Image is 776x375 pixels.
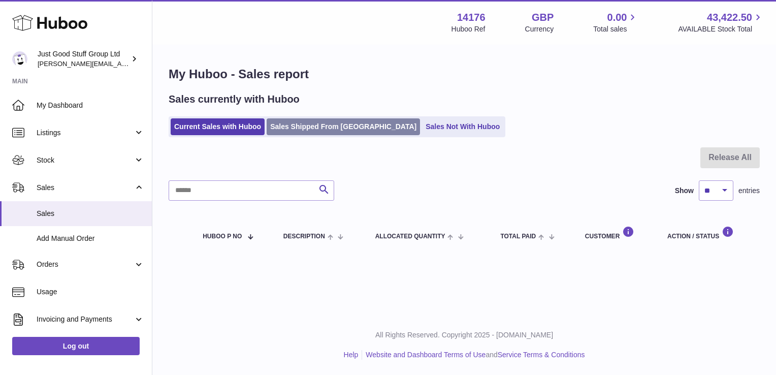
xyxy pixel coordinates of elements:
a: Sales Shipped From [GEOGRAPHIC_DATA] [267,118,420,135]
span: Invoicing and Payments [37,315,134,324]
div: Just Good Stuff Group Ltd [38,49,129,69]
h1: My Huboo - Sales report [169,66,760,82]
span: Stock [37,155,134,165]
strong: GBP [532,11,554,24]
li: and [362,350,585,360]
a: Sales Not With Huboo [422,118,503,135]
span: Usage [37,287,144,297]
span: Sales [37,209,144,218]
span: Description [283,233,325,240]
span: Total sales [593,24,638,34]
span: entries [738,186,760,196]
span: ALLOCATED Quantity [375,233,445,240]
a: 0.00 Total sales [593,11,638,34]
a: 43,422.50 AVAILABLE Stock Total [678,11,764,34]
span: My Dashboard [37,101,144,110]
a: Log out [12,337,140,355]
p: All Rights Reserved. Copyright 2025 - [DOMAIN_NAME] [160,330,768,340]
a: Website and Dashboard Terms of Use [366,351,486,359]
span: 0.00 [607,11,627,24]
span: 43,422.50 [707,11,752,24]
div: Action / Status [667,226,750,240]
span: AVAILABLE Stock Total [678,24,764,34]
div: Huboo Ref [451,24,486,34]
span: Total paid [500,233,536,240]
span: [PERSON_NAME][EMAIL_ADDRESS][DOMAIN_NAME] [38,59,204,68]
a: Service Terms & Conditions [498,351,585,359]
span: Huboo P no [203,233,242,240]
div: Customer [585,226,647,240]
span: Sales [37,183,134,193]
div: Currency [525,24,554,34]
span: Add Manual Order [37,234,144,243]
a: Help [344,351,359,359]
label: Show [675,186,694,196]
a: Current Sales with Huboo [171,118,265,135]
h2: Sales currently with Huboo [169,92,300,106]
img: gordon@justgoodstuff.com [12,51,27,67]
strong: 14176 [457,11,486,24]
span: Orders [37,260,134,269]
span: Listings [37,128,134,138]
